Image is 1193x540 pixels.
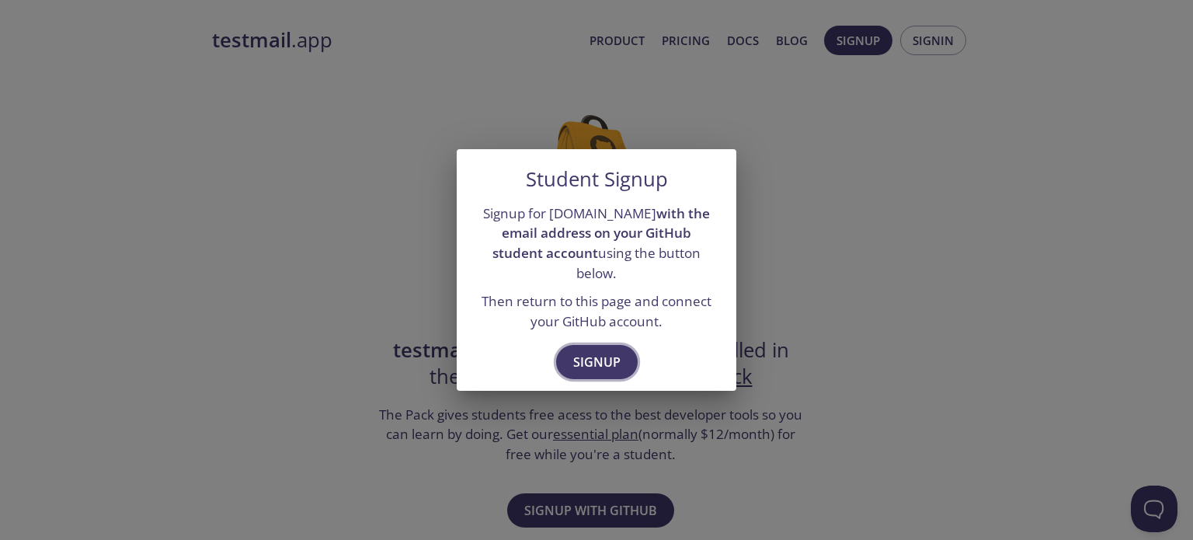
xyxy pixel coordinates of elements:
p: Then return to this page and connect your GitHub account. [475,291,718,331]
h5: Student Signup [526,168,668,191]
span: Signup [573,351,621,373]
strong: with the email address on your GitHub student account [492,204,710,262]
button: Signup [556,345,638,379]
p: Signup for [DOMAIN_NAME] using the button below. [475,204,718,284]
